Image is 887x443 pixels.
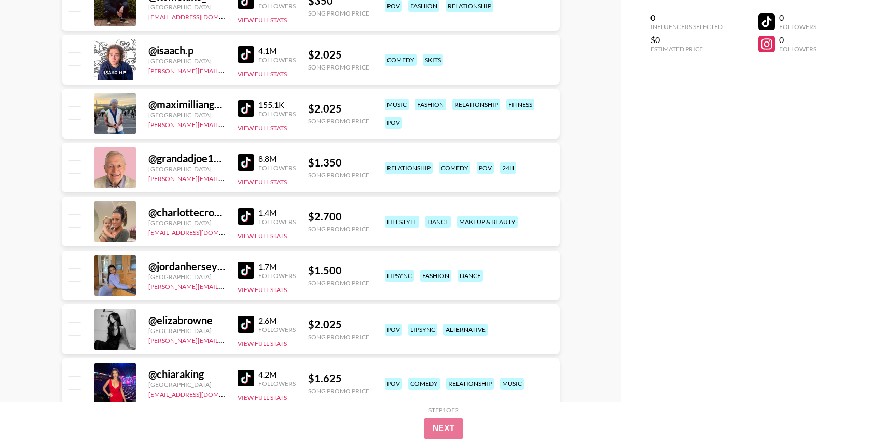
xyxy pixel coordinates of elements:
[308,210,369,223] div: $ 2.700
[308,318,369,331] div: $ 2.025
[148,281,302,290] a: [PERSON_NAME][EMAIL_ADDRESS][DOMAIN_NAME]
[238,208,254,225] img: TikTok
[425,216,451,228] div: dance
[148,335,302,344] a: [PERSON_NAME][EMAIL_ADDRESS][DOMAIN_NAME]
[650,23,723,31] div: Influencers Selected
[779,12,816,23] div: 0
[258,164,296,172] div: Followers
[238,124,287,132] button: View Full Stats
[506,99,534,110] div: fitness
[650,12,723,23] div: 0
[439,162,470,174] div: comedy
[258,315,296,326] div: 2.6M
[308,171,369,179] div: Song Promo Price
[308,63,369,71] div: Song Promo Price
[457,216,518,228] div: makeup & beauty
[458,270,483,282] div: dance
[148,381,225,389] div: [GEOGRAPHIC_DATA]
[148,57,225,65] div: [GEOGRAPHIC_DATA]
[308,117,369,125] div: Song Promo Price
[308,225,369,233] div: Song Promo Price
[650,45,723,53] div: Estimated Price
[238,232,287,240] button: View Full Stats
[148,173,302,183] a: [PERSON_NAME][EMAIL_ADDRESS][DOMAIN_NAME]
[148,165,225,173] div: [GEOGRAPHIC_DATA]
[148,219,225,227] div: [GEOGRAPHIC_DATA]
[385,378,402,390] div: pov
[238,340,287,348] button: View Full Stats
[258,56,296,64] div: Followers
[308,264,369,277] div: $ 1.500
[385,54,417,66] div: comedy
[308,156,369,169] div: $ 1.350
[258,326,296,334] div: Followers
[148,227,253,237] a: [EMAIL_ADDRESS][DOMAIN_NAME]
[148,206,225,219] div: @ charlottecrosby
[385,162,433,174] div: relationship
[779,35,816,45] div: 0
[385,117,402,129] div: pov
[258,369,296,380] div: 4.2M
[238,286,287,294] button: View Full Stats
[446,378,494,390] div: relationship
[238,16,287,24] button: View Full Stats
[238,262,254,279] img: TikTok
[148,44,225,57] div: @ isaach.p
[238,70,287,78] button: View Full Stats
[779,23,816,31] div: Followers
[308,48,369,61] div: $ 2.025
[148,11,253,21] a: [EMAIL_ADDRESS][DOMAIN_NAME]
[148,119,302,129] a: [PERSON_NAME][EMAIL_ADDRESS][DOMAIN_NAME]
[308,102,369,115] div: $ 2.025
[258,207,296,218] div: 1.4M
[385,216,419,228] div: lifestyle
[385,270,414,282] div: lipsync
[238,178,287,186] button: View Full Stats
[443,324,488,336] div: alternative
[500,162,516,174] div: 24h
[308,9,369,17] div: Song Promo Price
[238,394,287,402] button: View Full Stats
[148,3,225,11] div: [GEOGRAPHIC_DATA]
[308,333,369,341] div: Song Promo Price
[650,35,723,45] div: $0
[148,98,225,111] div: @ maximilliangee
[258,261,296,272] div: 1.7M
[258,46,296,56] div: 4.1M
[148,273,225,281] div: [GEOGRAPHIC_DATA]
[308,279,369,287] div: Song Promo Price
[148,65,302,75] a: [PERSON_NAME][EMAIL_ADDRESS][DOMAIN_NAME]
[424,418,463,439] button: Next
[385,324,402,336] div: pov
[779,45,816,53] div: Followers
[238,100,254,117] img: TikTok
[452,99,500,110] div: relationship
[238,370,254,386] img: TikTok
[238,154,254,171] img: TikTok
[428,406,459,414] div: Step 1 of 2
[148,389,253,398] a: [EMAIL_ADDRESS][DOMAIN_NAME]
[408,378,440,390] div: comedy
[500,378,524,390] div: music
[477,162,494,174] div: pov
[415,99,446,110] div: fashion
[258,2,296,10] div: Followers
[308,372,369,385] div: $ 1.625
[423,54,443,66] div: skits
[148,368,225,381] div: @ chiaraking
[258,272,296,280] div: Followers
[148,327,225,335] div: [GEOGRAPHIC_DATA]
[408,324,437,336] div: lipsync
[148,152,225,165] div: @ grandadjoe1933
[148,111,225,119] div: [GEOGRAPHIC_DATA]
[238,46,254,63] img: TikTok
[258,100,296,110] div: 155.1K
[258,218,296,226] div: Followers
[258,154,296,164] div: 8.8M
[385,99,409,110] div: music
[148,260,225,273] div: @ jordanherseyyy
[148,314,225,327] div: @ elizabrowne
[258,110,296,118] div: Followers
[420,270,451,282] div: fashion
[308,387,369,395] div: Song Promo Price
